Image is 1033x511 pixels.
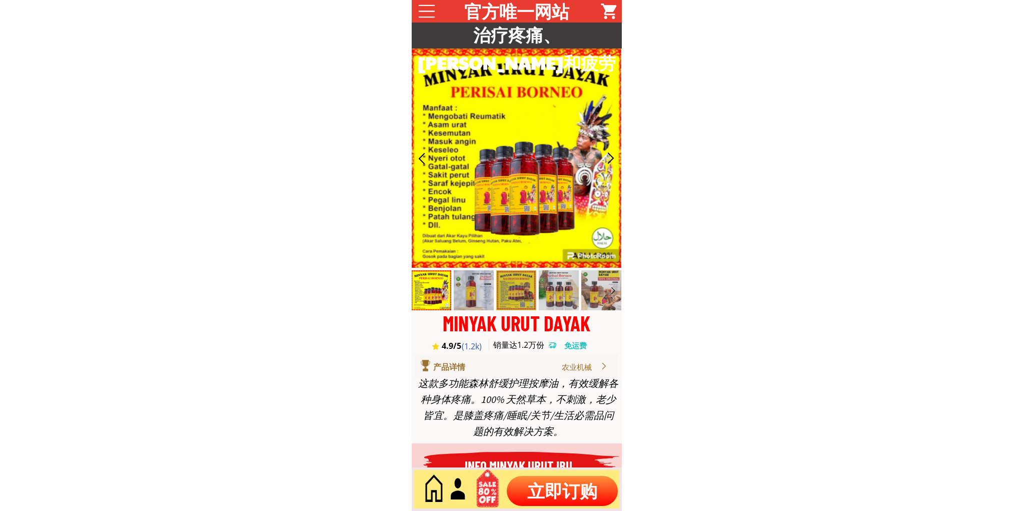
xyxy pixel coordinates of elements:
[433,361,478,374] div: 产品详情
[564,340,592,351] h3: 免运费
[562,361,600,373] div: 农业机械
[507,476,618,506] p: 立即订购
[493,339,548,350] h3: 销量达1.2万份
[418,375,618,439] div: 这款多功能森林舒缓护理按摩油，有效缓解各种身体疼痛。100% 天然草本，不刺激，老少皆宜。是膝盖疼痛/睡眠/关节/生活必需品问题的有效解决方案。
[412,313,622,333] div: MINYAK URUT DAYAK
[442,340,464,351] h3: 4.9/5
[436,455,601,498] h3: INFO MINYAK URUT IBU [PERSON_NAME]
[412,21,622,77] h3: 治疗疼痛、[PERSON_NAME]和疲劳
[462,341,487,352] h3: (1.2k)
